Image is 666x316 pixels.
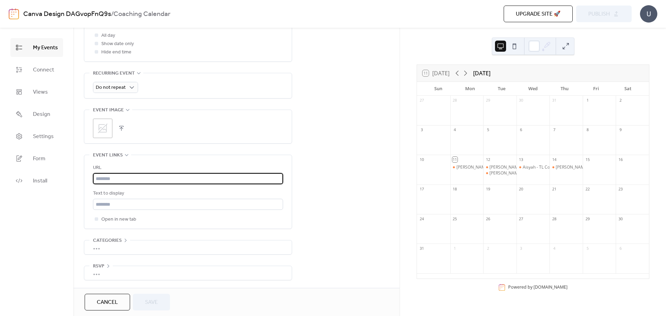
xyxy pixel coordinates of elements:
div: ••• [84,240,292,254]
a: My Events [10,38,63,57]
div: 2 [618,98,623,103]
div: 1 [452,246,458,251]
span: My Events [33,44,58,52]
span: Show date only [101,40,134,48]
div: 14 [552,157,557,162]
div: URL [93,164,282,172]
span: Categories [93,237,122,245]
span: Install [33,177,47,185]
a: Install [10,171,63,190]
span: Settings [33,133,54,141]
div: 3 [419,127,424,133]
div: [PERSON_NAME] Coaching [556,164,607,170]
div: 15 [585,157,590,162]
span: Design [33,110,50,119]
div: 28 [452,98,458,103]
div: 6 [618,246,623,251]
div: [DATE] [473,69,490,77]
a: [DOMAIN_NAME] [533,284,567,290]
div: 11 [452,157,458,162]
div: Aisyah - TL Coaching [516,164,550,170]
div: [PERSON_NAME] Coaching [489,170,541,176]
div: 5 [485,127,490,133]
span: Connect [33,66,54,74]
div: 30 [519,98,524,103]
div: 27 [419,98,424,103]
b: / [111,8,113,21]
span: RSVP [93,262,104,271]
div: 16 [618,157,623,162]
div: ; [93,119,112,138]
span: Do not repeat [96,83,126,92]
div: 4 [552,246,557,251]
span: Form [33,155,45,163]
span: Open in new tab [101,215,136,224]
div: Tue [486,82,517,96]
div: 21 [552,187,557,192]
div: 25 [452,216,458,221]
div: 10 [419,157,424,162]
div: Fri [580,82,612,96]
span: Event links [93,151,123,160]
div: U [640,5,657,23]
a: Views [10,83,63,101]
button: Cancel [85,294,130,310]
div: Thu [549,82,580,96]
a: Design [10,105,63,123]
div: 9 [618,127,623,133]
div: Ann - TL Coaching [483,170,516,176]
div: Sun [422,82,454,96]
div: 6 [519,127,524,133]
div: 12 [485,157,490,162]
div: 31 [552,98,557,103]
a: Settings [10,127,63,146]
div: Powered by [508,284,567,290]
div: Wed [517,82,549,96]
div: 13 [519,157,524,162]
a: Form [10,149,63,168]
img: logo [9,8,19,19]
div: Mon [454,82,486,96]
div: 5 [585,246,590,251]
span: Cancel [97,298,118,307]
div: ••• [84,266,292,280]
div: 7 [552,127,557,133]
span: Recurring event [93,69,135,78]
button: Upgrade site 🚀 [504,6,573,22]
div: Arrash - TL Coaching [483,164,516,170]
div: 29 [485,98,490,103]
div: 26 [485,216,490,221]
div: Text to display [93,189,282,198]
div: 22 [585,187,590,192]
div: 28 [552,216,557,221]
div: 4 [452,127,458,133]
div: 27 [519,216,524,221]
div: 23 [618,187,623,192]
div: 20 [519,187,524,192]
span: Views [33,88,48,96]
div: 2 [485,246,490,251]
div: 31 [419,246,424,251]
div: 24 [419,216,424,221]
div: 18 [452,187,458,192]
div: 17 [419,187,424,192]
div: 19 [485,187,490,192]
div: [PERSON_NAME] Coaching [456,164,508,170]
div: Nabil - TL Coaching [549,164,583,170]
span: Upgrade site 🚀 [516,10,561,18]
div: 30 [618,216,623,221]
span: Hide end time [101,48,131,57]
a: Canva Design DAGvopFnQ9s [23,8,111,21]
span: All day [101,32,115,40]
a: Connect [10,60,63,79]
div: 8 [585,127,590,133]
span: Event image [93,106,124,114]
b: Coaching Calendar [113,8,170,21]
div: Aisyah - TL Coaching [523,164,563,170]
div: Nisa - TL Coaching [450,164,484,170]
div: [PERSON_NAME] Coaching [489,164,541,170]
div: 1 [585,98,590,103]
div: 29 [585,216,590,221]
div: 3 [519,246,524,251]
